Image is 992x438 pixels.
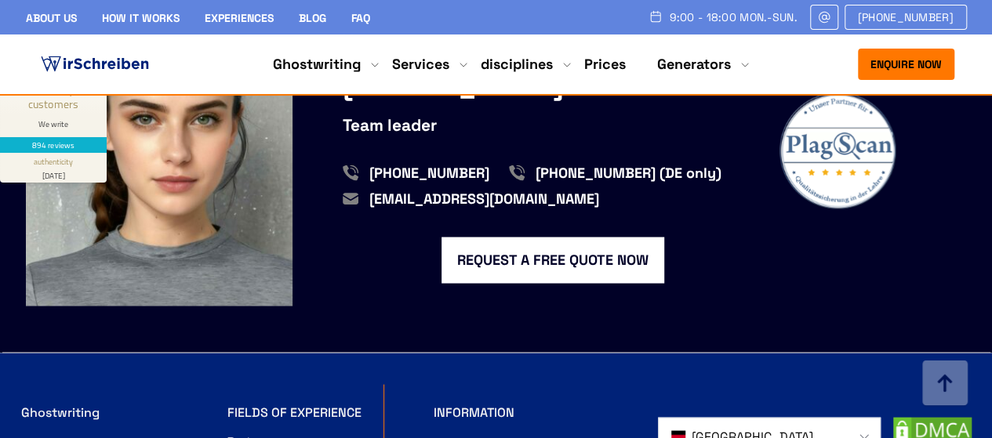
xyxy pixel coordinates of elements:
[509,161,721,184] a: [PHONE_NUMBER] (DE only)
[392,55,449,73] font: Services
[481,55,553,74] a: disciplines
[227,404,362,420] font: FIELDS OF EXPERIENCE
[38,52,152,76] img: logo ghostwriter-austria
[34,156,73,167] font: authenticity
[858,10,954,24] font: [PHONE_NUMBER]
[343,114,437,135] font: Team leader
[369,163,489,181] font: [PHONE_NUMBER]
[102,11,180,25] a: How it works
[434,404,514,420] font: INFORMATION
[921,360,968,407] img: button top
[343,165,358,180] img: phone
[858,49,954,80] button: Enquire now
[273,55,361,74] a: Ghostwriting
[42,170,65,181] font: [DATE]
[649,10,663,23] img: Schedule
[509,165,525,180] img: phone
[584,55,626,73] a: Prices
[343,190,358,206] img: e-mail
[299,11,326,25] a: Blog
[28,82,78,111] font: Rated by customers
[392,55,449,74] a: Services
[657,55,731,73] font: Generators
[343,161,489,184] a: [PHONE_NUMBER]
[273,55,361,73] font: Ghostwriting
[38,118,68,129] font: We write
[205,11,274,25] a: Experiences
[351,11,370,25] a: FAQ
[343,187,599,210] a: [EMAIL_ADDRESS][DOMAIN_NAME]
[481,55,553,73] font: disciplines
[457,250,649,268] font: REQUEST A FREE QUOTE NOW
[32,139,74,150] font: 894 reviews
[21,404,100,420] font: Ghostwriting
[26,11,77,25] a: About Us
[870,57,942,71] font: Enquire now
[536,163,721,181] font: [PHONE_NUMBER] (DE only)
[369,189,599,207] font: [EMAIL_ADDRESS][DOMAIN_NAME]
[343,66,564,102] font: [PERSON_NAME]
[817,11,831,24] img: E-mail
[845,5,967,30] a: [PHONE_NUMBER]
[669,10,797,24] font: 9:00 - 18:00 Mon.-Sun.
[779,92,896,209] img: plagScan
